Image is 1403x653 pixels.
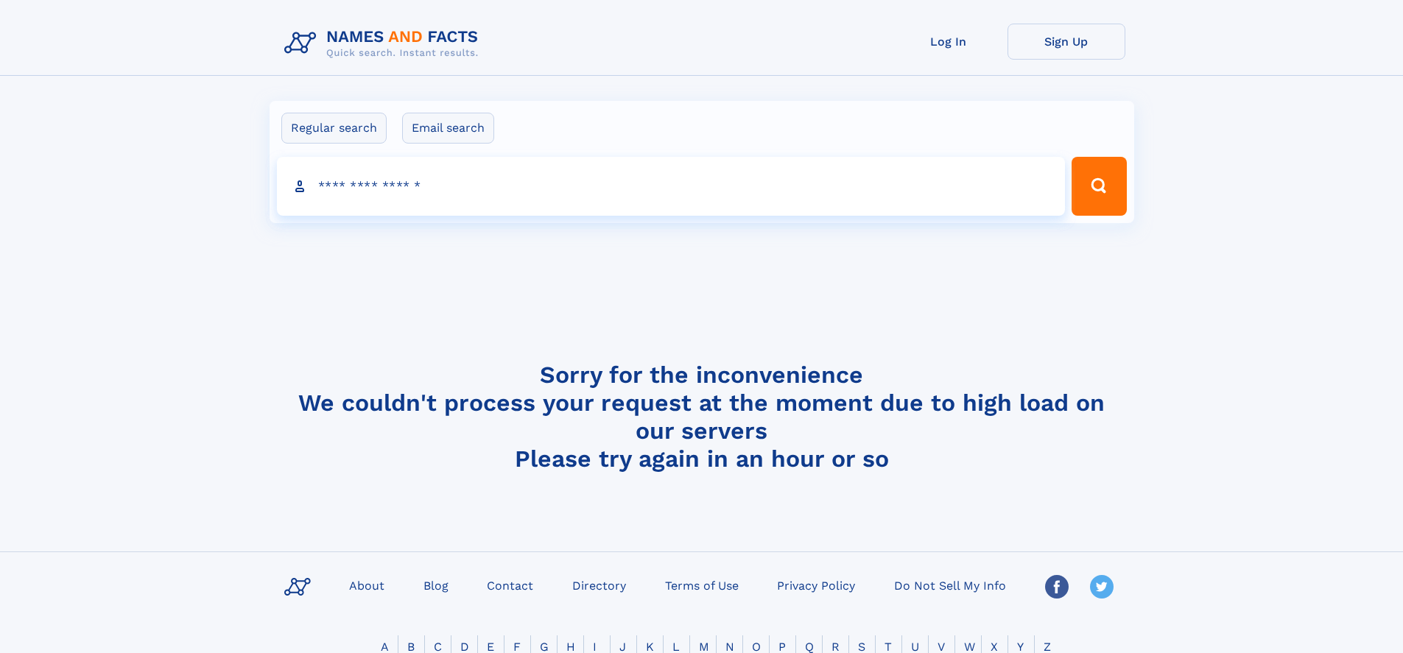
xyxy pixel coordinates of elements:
a: Directory [566,574,632,596]
a: Terms of Use [659,574,745,596]
img: Twitter [1090,575,1114,599]
label: Regular search [281,113,387,144]
a: Blog [418,574,454,596]
a: Privacy Policy [771,574,861,596]
img: Logo Names and Facts [278,24,490,63]
label: Email search [402,113,494,144]
button: Search Button [1072,157,1126,216]
a: Sign Up [1008,24,1125,60]
a: Contact [481,574,539,596]
input: search input [277,157,1066,216]
a: About [343,574,390,596]
img: Facebook [1045,575,1069,599]
a: Log In [890,24,1008,60]
a: Do Not Sell My Info [888,574,1012,596]
h4: Sorry for the inconvenience We couldn't process your request at the moment due to high load on ou... [278,361,1125,473]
